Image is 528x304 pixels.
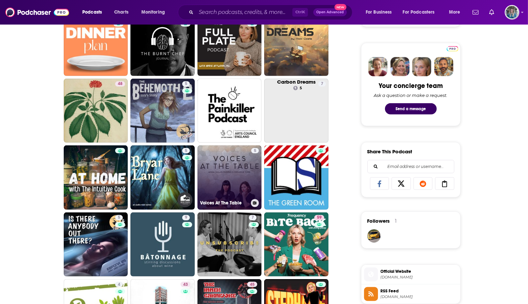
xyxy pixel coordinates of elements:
a: 4 [115,282,123,287]
span: Podcasts [82,8,102,17]
span: 5 [185,81,187,87]
span: New [335,4,346,10]
a: 59 [314,215,324,220]
a: 5 [264,12,329,76]
span: Ctrl K [292,8,308,17]
img: User Profile [505,5,519,20]
div: 1 [395,218,397,224]
a: 53 [64,12,128,76]
span: For Business [366,8,392,17]
div: Ask a question or make a request. [374,93,448,98]
span: Charts [114,8,128,17]
span: audioboom.com [381,275,458,280]
a: 45 [247,282,257,287]
a: 5 [130,79,195,143]
a: 5Voices At The Table [197,145,262,210]
a: 43 [181,282,190,287]
a: 59 [264,212,329,277]
span: Official Website [381,268,458,274]
a: Copy Link [435,177,454,190]
span: 4 [118,281,120,288]
a: 9 [182,215,190,220]
img: Podchaser - Follow, Share and Rate Podcasts [5,6,69,19]
a: 7 [318,81,326,87]
span: 48 [118,81,122,87]
a: 7 [249,215,257,220]
img: Jon Profile [434,57,453,76]
span: More [449,8,460,17]
a: 5 [64,212,128,277]
img: Sydney Profile [368,57,388,76]
span: 7 [321,81,323,87]
div: Search podcasts, credits, & more... [184,5,359,20]
button: Show profile menu [505,5,519,20]
a: 5 [182,148,190,153]
img: Barbara Profile [390,57,410,76]
a: Share on Reddit [414,177,433,190]
a: Official Website[DOMAIN_NAME] [364,267,458,281]
span: 43 [183,281,188,288]
input: Search podcasts, credits, & more... [196,7,292,18]
a: RSS Feed[DOMAIN_NAME] [364,287,458,301]
a: 5 [251,148,259,153]
div: Your concierge team [379,82,443,90]
span: Monitoring [141,8,165,17]
button: Open AdvancedNew [313,8,347,16]
a: 9 [130,212,195,277]
img: Podchaser Pro [447,46,458,51]
div: Search followers [367,160,454,173]
span: Logged in as EllaDavidson [505,5,519,20]
a: Share on X/Twitter [392,177,411,190]
a: 48 [115,81,125,87]
a: Show notifications dropdown [487,7,497,18]
span: Followers [367,218,390,224]
span: Open Advanced [316,11,344,14]
img: Jules Profile [412,57,431,76]
a: 5 [115,215,123,220]
a: 5 [130,145,195,210]
span: 7 [252,214,254,221]
span: 5 [254,148,256,154]
button: open menu [444,7,469,18]
a: 7 [197,212,262,277]
span: 5 [118,214,120,221]
span: 45 [250,281,255,288]
button: Send a message [385,103,437,114]
span: 59 [317,214,322,221]
a: 7 [264,79,329,143]
a: 5 [182,81,190,87]
span: 5 [185,148,187,154]
a: 47 [130,12,195,76]
button: open menu [137,7,174,18]
img: timlumley [367,229,381,243]
a: Share on Facebook [370,177,389,190]
button: open menu [78,7,111,18]
button: open menu [399,7,444,18]
span: For Podcasters [403,8,435,17]
input: Email address or username... [373,160,449,173]
h3: Share This Podcast [367,148,413,155]
button: open menu [361,7,400,18]
span: audioboom.com [381,294,458,299]
a: 54 [197,12,262,76]
a: 48 [64,79,128,143]
a: Show notifications dropdown [470,7,481,18]
span: RSS Feed [381,288,458,294]
a: Charts [110,7,132,18]
h3: Voices At The Table [200,200,248,206]
span: 9 [185,214,187,221]
a: Pro website [447,45,458,51]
